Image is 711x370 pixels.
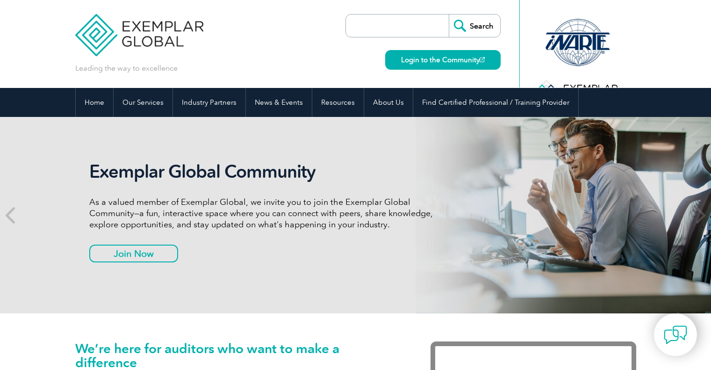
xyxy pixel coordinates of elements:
[89,196,440,230] p: As a valued member of Exemplar Global, we invite you to join the Exemplar Global Community—a fun,...
[449,15,500,37] input: Search
[75,63,178,73] p: Leading the way to excellence
[89,161,440,182] h2: Exemplar Global Community
[75,341,402,370] h1: We’re here for auditors who want to make a difference
[312,88,364,117] a: Resources
[89,245,178,262] a: Join Now
[364,88,413,117] a: About Us
[664,323,687,347] img: contact-chat.png
[385,50,501,70] a: Login to the Community
[76,88,113,117] a: Home
[173,88,245,117] a: Industry Partners
[114,88,172,117] a: Our Services
[480,57,485,62] img: open_square.png
[246,88,312,117] a: News & Events
[413,88,578,117] a: Find Certified Professional / Training Provider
